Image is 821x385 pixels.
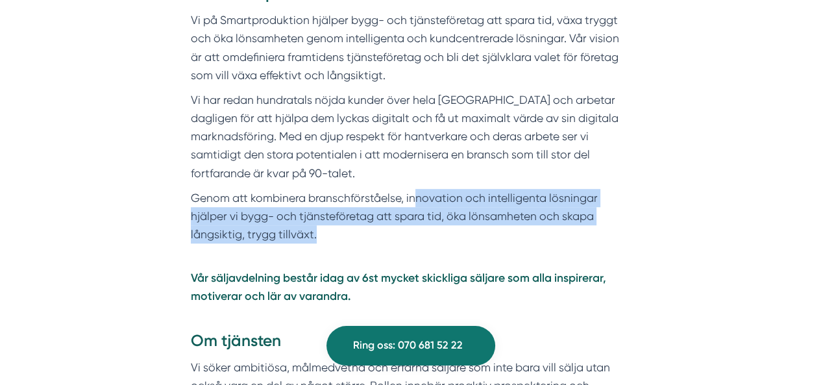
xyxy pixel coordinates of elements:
span: Ring oss: 070 681 52 22 [353,337,463,354]
a: Ring oss: 070 681 52 22 [326,326,495,366]
p: Genom att kombinera branschförståelse, innovation och intelligenta lösningar hjälper vi bygg- och... [191,189,630,244]
strong: Om tjänsten [191,331,281,350]
p: Vi på Smartproduktion hjälper bygg- och tjänsteföretag att spara tid, växa tryggt och öka lönsamh... [191,11,630,84]
strong: Vår säljavdelning består idag av 6st mycket skickliga säljare som alla inspirerar, motiverar och ... [191,271,606,303]
p: Vi har redan hundratals nöjda kunder över hela [GEOGRAPHIC_DATA] och arbetar dagligen för att hjä... [191,91,630,182]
